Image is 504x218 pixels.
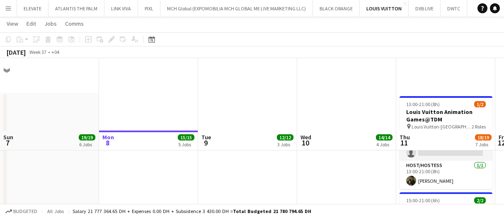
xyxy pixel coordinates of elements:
span: View [7,20,18,27]
div: 5 Jobs [178,141,194,148]
button: MCH Global (EXPOMOBILIA MCH GLOBAL ME LIVE MARKETING LLC) [160,0,313,17]
span: 12/12 [277,134,293,140]
button: ELEVATE [17,0,48,17]
span: Tue [201,133,211,141]
button: Budgeted [4,207,39,216]
span: 18/19 [475,134,492,140]
span: Total Budgeted 21 780 794.65 DH [233,208,311,214]
span: 13:00-21:00 (8h) [406,101,440,107]
span: 11 [398,138,410,148]
div: Salary 21 777 364.65 DH + Expenses 0.00 DH + Subsistence 3 430.00 DH = [73,208,311,214]
button: ATLANTIS THE PALM [48,0,104,17]
button: DWTC [441,0,467,17]
div: [DATE] [7,48,26,56]
h3: Louis Vuitton Animation Games@TDM [400,108,492,123]
div: 7 Jobs [475,141,491,148]
a: Comms [62,18,87,29]
span: Edit [27,20,36,27]
button: DXB LIVE [409,0,441,17]
span: All jobs [46,208,65,214]
a: Jobs [41,18,60,29]
a: View [3,18,22,29]
span: Comms [65,20,84,27]
span: 15:00-21:00 (6h) [406,197,440,203]
span: Louis Vuitton-[GEOGRAPHIC_DATA] [412,124,472,130]
div: 3 Jobs [277,141,293,148]
span: 8 [101,138,114,148]
span: 2 Roles [472,124,486,130]
button: LINK VIVA [104,0,138,17]
a: Edit [23,18,39,29]
button: PIXL [138,0,160,17]
app-job-card: 13:00-21:00 (8h)1/2Louis Vuitton Animation Games@TDM Louis Vuitton-[GEOGRAPHIC_DATA]2 RolesHost/H... [400,96,492,189]
span: Mon [102,133,114,141]
span: 15/15 [178,134,194,140]
span: Week 37 [27,49,48,55]
span: Wed [300,133,311,141]
span: 2/2 [474,197,486,203]
button: LOUIS VUITTON [360,0,409,17]
span: 1/2 [474,101,486,107]
span: Jobs [44,20,57,27]
div: +04 [51,49,59,55]
span: Sun [3,133,13,141]
span: 10 [299,138,311,148]
button: BLACK ORANGE [313,0,360,17]
app-card-role: Host/Hostess1/113:00-21:00 (8h)[PERSON_NAME] [400,161,492,189]
div: 4 Jobs [376,141,392,148]
span: Thu [400,133,410,141]
span: 9 [200,138,211,148]
span: 7 [2,138,13,148]
span: 14/14 [376,134,393,140]
div: 6 Jobs [79,141,95,148]
span: 19/19 [79,134,95,140]
span: Budgeted [13,208,37,214]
